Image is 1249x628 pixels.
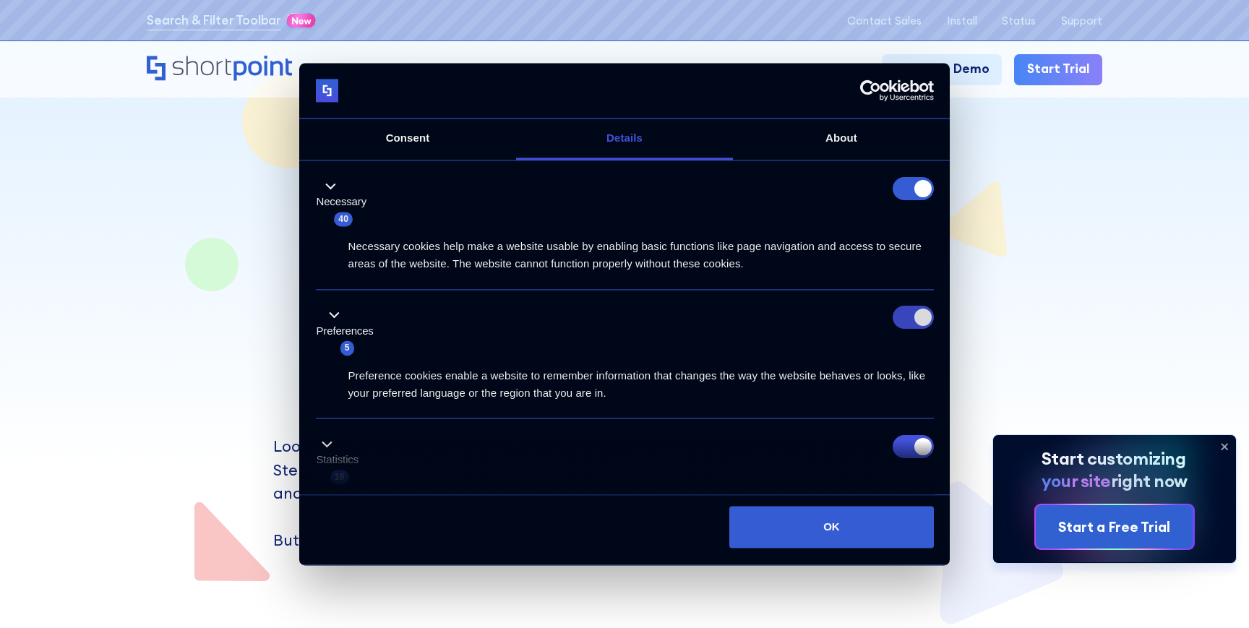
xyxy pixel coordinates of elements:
[317,452,359,469] label: Statistics
[527,60,585,79] div: Company
[403,60,496,79] div: Why ShortPoint
[323,60,372,79] div: Product
[316,356,934,402] div: Preference cookies enable a website to remember information that changes the way the website beha...
[882,54,1003,85] a: Schedule Demo
[147,12,281,30] a: Search & Filter Toolbar
[713,60,753,79] div: Pricing
[697,54,768,85] a: Pricing
[1014,54,1102,85] a: Start Trial
[729,507,933,549] button: OK
[147,56,292,83] a: Home
[947,14,977,27] a: Install
[316,177,376,228] button: Necessary (40)
[1002,14,1036,27] a: Status
[250,275,1000,384] h1: How to Make a Look Like a Website
[512,54,601,85] a: Company
[617,60,682,79] div: Resources
[340,341,354,356] span: 5
[316,306,382,357] button: Preferences (5)
[601,54,697,85] a: Resources
[516,119,733,160] a: Details
[316,435,368,486] button: Statistics (16)
[316,486,934,531] div: Statistic cookies help website owners to understand how visitors interact with websites by collec...
[316,79,339,102] img: logo
[1061,14,1102,27] a: Support
[1058,516,1170,537] div: Start a Free Trial
[1177,559,1249,628] iframe: Chat Widget
[807,79,934,101] a: Usercentrics Cookiebot - opens in a new window
[273,434,976,551] p: Looking for the best way to revamp your intranet's design? You've come to the right place! Step-b...
[317,194,367,211] label: Necessary
[330,470,349,484] span: 16
[847,14,922,27] a: Contact Sales
[1036,505,1193,549] a: Start a Free Trial
[733,119,950,160] a: About
[317,323,374,340] label: Preferences
[316,228,934,273] div: Necessary cookies help make a website usable by enabling basic functions like page navigation and...
[334,212,353,226] span: 40
[387,54,512,85] a: Why ShortPoint
[299,119,516,160] a: Consent
[308,54,387,85] a: Product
